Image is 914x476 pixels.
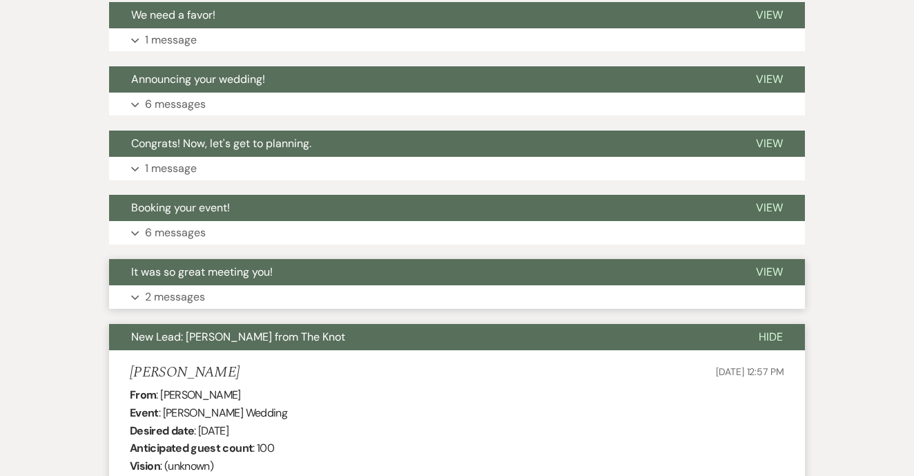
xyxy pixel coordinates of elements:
[145,224,206,242] p: 6 messages
[145,288,205,306] p: 2 messages
[756,265,783,279] span: View
[756,72,783,86] span: View
[131,200,230,215] span: Booking your event!
[109,66,734,93] button: Announcing your wedding!
[716,365,784,378] span: [DATE] 12:57 PM
[130,406,159,420] b: Event
[109,131,734,157] button: Congrats! Now, let's get to planning.
[109,157,805,180] button: 1 message
[759,330,783,344] span: Hide
[130,459,160,473] b: Vision
[109,2,734,28] button: We need a favor!
[734,131,805,157] button: View
[109,28,805,52] button: 1 message
[109,195,734,221] button: Booking your event!
[131,330,345,344] span: New Lead: [PERSON_NAME] from The Knot
[131,8,215,22] span: We need a favor!
[109,259,734,285] button: It was so great meeting you!
[756,200,783,215] span: View
[734,2,805,28] button: View
[131,136,311,151] span: Congrats! Now, let's get to planning.
[130,388,156,402] b: From
[734,66,805,93] button: View
[145,160,197,178] p: 1 message
[756,136,783,151] span: View
[130,364,240,381] h5: [PERSON_NAME]
[109,324,737,350] button: New Lead: [PERSON_NAME] from The Knot
[734,195,805,221] button: View
[145,95,206,113] p: 6 messages
[131,265,273,279] span: It was so great meeting you!
[756,8,783,22] span: View
[130,423,194,438] b: Desired date
[737,324,805,350] button: Hide
[734,259,805,285] button: View
[109,221,805,245] button: 6 messages
[131,72,265,86] span: Announcing your wedding!
[109,285,805,309] button: 2 messages
[109,93,805,116] button: 6 messages
[145,31,197,49] p: 1 message
[130,441,253,455] b: Anticipated guest count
